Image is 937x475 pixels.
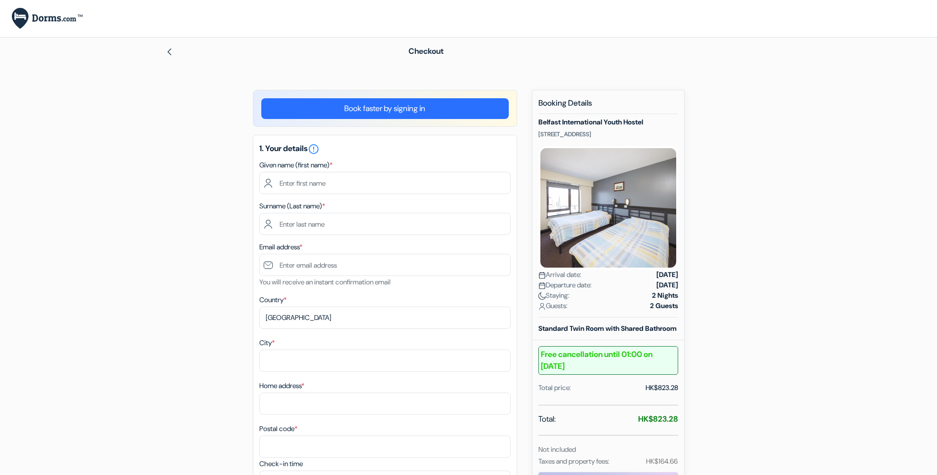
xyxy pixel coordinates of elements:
h5: 1. Your details [259,143,511,155]
label: Home address [259,381,304,391]
strong: [DATE] [656,280,678,290]
label: Country [259,295,286,305]
i: error_outline [308,143,320,155]
small: HK$164.66 [646,457,678,466]
label: Email address [259,242,302,252]
b: Standard Twin Room with Shared Bathroom [538,324,677,333]
div: Total price: [538,383,571,393]
label: Surname (Last name) [259,201,325,211]
img: calendar.svg [538,272,546,279]
img: calendar.svg [538,282,546,289]
span: Staying: [538,290,570,301]
strong: 2 Nights [652,290,678,301]
a: error_outline [308,143,320,154]
div: HK$823.28 [646,383,678,393]
small: You will receive an instant confirmation email [259,277,391,286]
strong: HK$823.28 [638,414,678,424]
img: left_arrow.svg [165,48,173,56]
label: Given name (first name) [259,160,332,170]
img: user_icon.svg [538,303,546,310]
span: Arrival date: [538,270,581,280]
input: Enter email address [259,254,511,276]
span: Total: [538,413,556,425]
input: Enter last name [259,213,511,235]
label: City [259,338,275,348]
label: Postal code [259,424,297,434]
strong: 2 Guests [650,301,678,311]
label: Check-in time [259,459,303,469]
span: Guests: [538,301,568,311]
input: Enter first name [259,172,511,194]
small: Taxes and property fees: [538,457,610,466]
b: Free cancellation until 01:00 on [DATE] [538,346,678,375]
span: Departure date: [538,280,592,290]
a: Book faster by signing in [261,98,509,119]
img: Dorms.com [12,8,82,29]
h5: Booking Details [538,98,678,114]
small: Not included [538,445,576,454]
h5: Belfast International Youth Hostel [538,118,678,126]
strong: [DATE] [656,270,678,280]
p: [STREET_ADDRESS] [538,130,678,138]
img: moon.svg [538,292,546,300]
span: Checkout [408,46,444,56]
